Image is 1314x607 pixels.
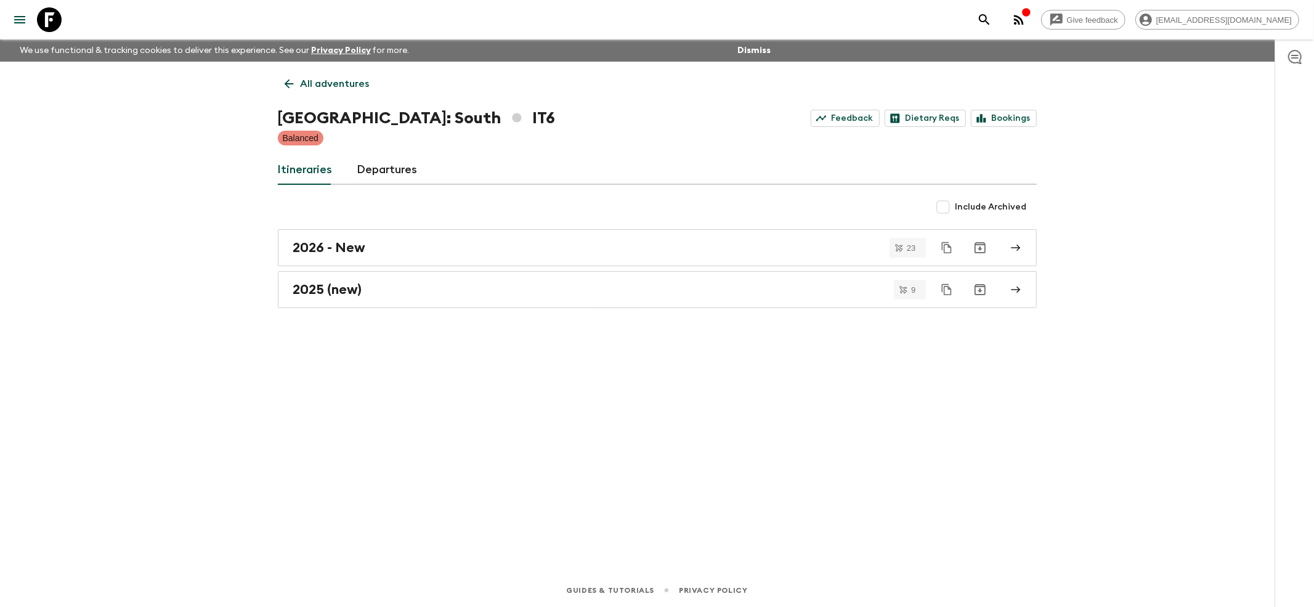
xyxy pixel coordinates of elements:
span: 23 [899,244,923,252]
a: Give feedback [1041,10,1125,30]
h1: [GEOGRAPHIC_DATA]: South IT6 [278,106,555,131]
a: Itineraries [278,155,333,185]
a: 2025 (new) [278,271,1037,308]
a: Feedback [811,110,880,127]
p: Balanced [283,132,318,144]
a: Dietary Reqs [885,110,966,127]
h2: 2025 (new) [293,282,362,298]
a: Guides & Tutorials [566,584,654,597]
button: menu [7,7,32,32]
button: Archive [968,235,992,260]
button: Dismiss [734,42,774,59]
a: All adventures [278,71,376,96]
span: [EMAIL_ADDRESS][DOMAIN_NAME] [1150,15,1299,25]
span: Include Archived [955,201,1027,213]
a: Privacy Policy [679,584,747,597]
a: Privacy Policy [311,46,371,55]
button: search adventures [972,7,997,32]
div: [EMAIL_ADDRESS][DOMAIN_NAME] [1135,10,1299,30]
p: All adventures [301,76,370,91]
h2: 2026 - New [293,240,366,256]
a: Bookings [971,110,1037,127]
p: We use functional & tracking cookies to deliver this experience. See our for more. [15,39,415,62]
button: Archive [968,277,992,302]
button: Duplicate [936,279,958,301]
span: 9 [904,286,923,294]
a: Departures [357,155,418,185]
a: 2026 - New [278,229,1037,266]
span: Give feedback [1060,15,1125,25]
button: Duplicate [936,237,958,259]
